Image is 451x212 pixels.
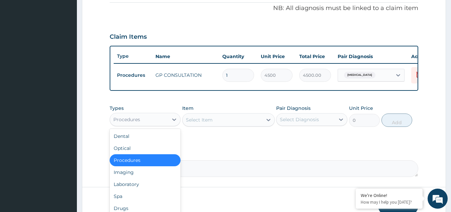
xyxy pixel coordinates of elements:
label: Unit Price [349,105,373,112]
span: [MEDICAL_DATA] [344,72,375,78]
span: We're online! [39,63,92,131]
div: Chat with us now [35,37,112,46]
th: Total Price [296,50,334,63]
th: Pair Diagnosis [334,50,408,63]
th: Name [152,50,219,63]
label: Pair Diagnosis [276,105,311,112]
label: Item [182,105,194,112]
td: Procedures [114,69,152,81]
div: Imaging [110,166,181,178]
td: GP CONSULTATION [152,68,219,82]
div: Minimize live chat window [110,3,126,19]
div: Select Diagnosis [280,116,319,123]
th: Type [114,50,152,62]
th: Actions [408,50,441,63]
div: Select Item [186,117,213,123]
th: Quantity [219,50,257,63]
p: NB: All diagnosis must be linked to a claim item [110,4,419,13]
div: Procedures [113,116,140,123]
div: Procedures [110,154,181,166]
label: Types [110,105,124,111]
div: Dental [110,130,181,142]
div: Spa [110,190,181,202]
div: Laboratory [110,178,181,190]
p: How may I help you today? [361,199,418,205]
label: Comment [110,151,419,157]
div: We're Online! [361,192,418,198]
th: Unit Price [257,50,296,63]
img: d_794563401_company_1708531726252_794563401 [12,33,27,50]
button: Add [381,114,412,127]
h3: Claim Items [110,33,147,41]
textarea: Type your message and hit 'Enter' [3,141,127,165]
div: Optical [110,142,181,154]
